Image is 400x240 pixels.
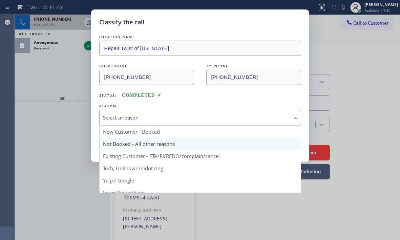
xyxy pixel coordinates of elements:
div: FROM PHONE [99,63,194,70]
div: Spam/Advertising [100,187,301,199]
div: REASON: [99,103,301,110]
div: LOCATION NAME [99,34,301,41]
div: TO PHONE [206,63,301,70]
div: Select a reason [103,114,297,122]
input: From phone [99,70,194,85]
div: New Customer - Booked [100,126,301,138]
div: Not Booked - All other reasons [100,138,301,150]
div: Existing Customer - ETA/PI/REDO/complain/cancel [100,150,301,162]
span: Status: [99,93,117,98]
span: COMPLETED [122,93,161,98]
input: To phone [206,70,301,85]
div: Tech, Unknown/didnt ring [100,162,301,174]
h5: Classify the call [99,18,144,27]
div: Yelp / Google [100,174,301,187]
